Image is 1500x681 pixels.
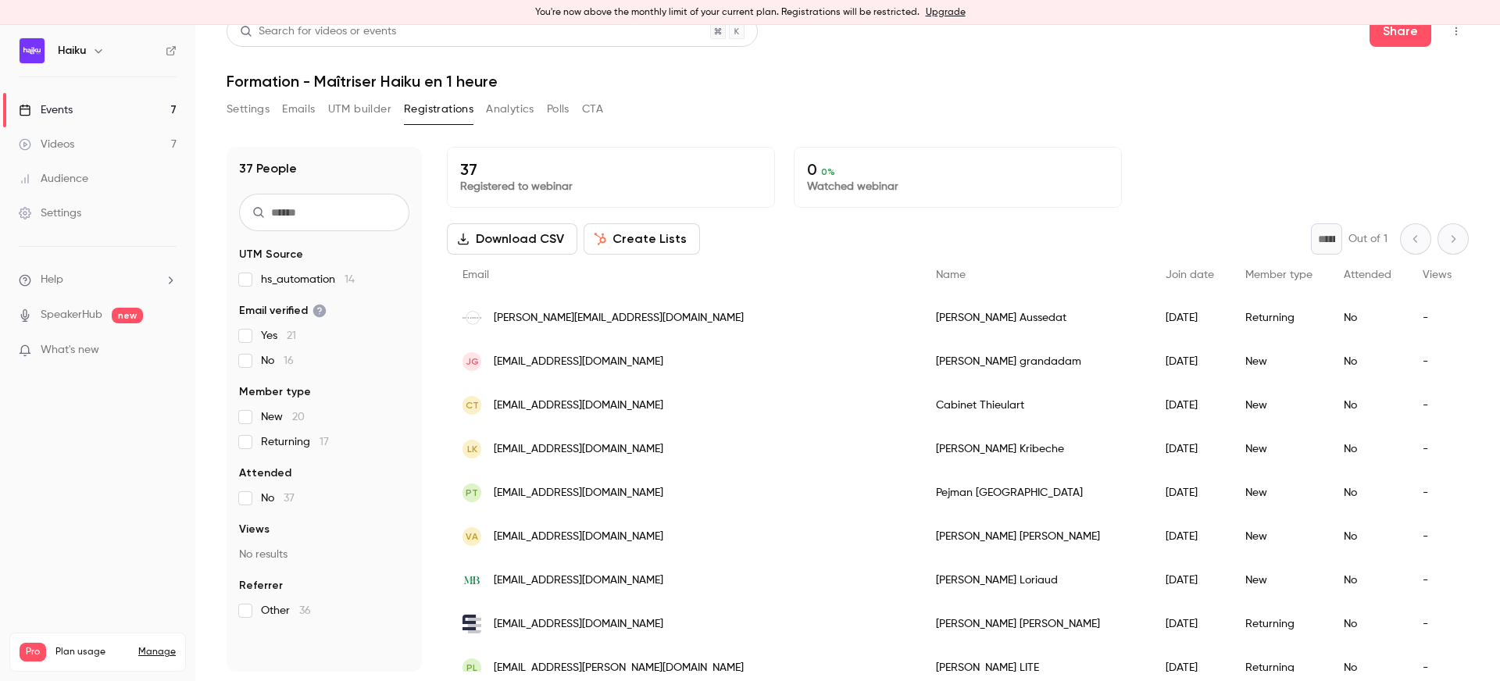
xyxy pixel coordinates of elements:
[920,515,1150,558] div: [PERSON_NAME] [PERSON_NAME]
[460,179,762,194] p: Registered to webinar
[1407,340,1467,383] div: -
[494,616,663,633] span: [EMAIL_ADDRESS][DOMAIN_NAME]
[1230,383,1328,427] div: New
[261,353,294,369] span: No
[466,661,477,675] span: PL
[1407,427,1467,471] div: -
[1150,471,1230,515] div: [DATE]
[1150,383,1230,427] div: [DATE]
[239,247,303,262] span: UTM Source
[261,409,305,425] span: New
[1370,16,1431,47] button: Share
[1150,558,1230,602] div: [DATE]
[494,441,663,458] span: [EMAIL_ADDRESS][DOMAIN_NAME]
[261,328,296,344] span: Yes
[345,274,355,285] span: 14
[486,97,534,122] button: Analytics
[494,310,744,326] span: [PERSON_NAME][EMAIL_ADDRESS][DOMAIN_NAME]
[1150,515,1230,558] div: [DATE]
[404,97,473,122] button: Registrations
[1230,471,1328,515] div: New
[320,437,329,447] span: 17
[58,43,86,59] h6: Haiku
[261,272,355,287] span: hs_automation
[1407,383,1467,427] div: -
[284,355,294,366] span: 16
[920,471,1150,515] div: Pejman [GEOGRAPHIC_DATA]
[920,296,1150,340] div: [PERSON_NAME] Aussedat
[239,547,409,562] p: No results
[292,412,305,423] span: 20
[466,355,479,369] span: jg
[920,558,1150,602] div: [PERSON_NAME] Loriaud
[467,442,477,456] span: LK
[466,486,478,500] span: PT
[41,307,102,323] a: SpeakerHub
[1150,427,1230,471] div: [DATE]
[1328,427,1407,471] div: No
[1150,296,1230,340] div: [DATE]
[239,303,327,319] span: Email verified
[1423,269,1452,280] span: Views
[807,160,1109,179] p: 0
[20,38,45,63] img: Haiku
[284,493,295,504] span: 37
[239,159,297,178] h1: 37 People
[821,166,835,177] span: 0 %
[41,272,63,288] span: Help
[239,578,283,594] span: Referrer
[1407,602,1467,646] div: -
[584,223,700,255] button: Create Lists
[1230,427,1328,471] div: New
[19,137,74,152] div: Videos
[920,340,1150,383] div: [PERSON_NAME] grandadam
[287,330,296,341] span: 21
[547,97,570,122] button: Polls
[1344,269,1391,280] span: Attended
[328,97,391,122] button: UTM builder
[1166,269,1214,280] span: Join date
[494,398,663,414] span: [EMAIL_ADDRESS][DOMAIN_NAME]
[462,269,489,280] span: Email
[460,160,762,179] p: 37
[1407,515,1467,558] div: -
[1150,340,1230,383] div: [DATE]
[1230,558,1328,602] div: New
[494,529,663,545] span: [EMAIL_ADDRESS][DOMAIN_NAME]
[920,602,1150,646] div: [PERSON_NAME] [PERSON_NAME]
[1407,471,1467,515] div: -
[1245,269,1312,280] span: Member type
[261,603,311,619] span: Other
[494,354,663,370] span: [EMAIL_ADDRESS][DOMAIN_NAME]
[447,223,577,255] button: Download CSV
[1328,340,1407,383] div: No
[494,572,663,589] span: [EMAIL_ADDRESS][DOMAIN_NAME]
[926,6,966,19] a: Upgrade
[1407,558,1467,602] div: -
[494,485,663,501] span: [EMAIL_ADDRESS][DOMAIN_NAME]
[227,97,270,122] button: Settings
[261,434,329,450] span: Returning
[1230,296,1328,340] div: Returning
[920,383,1150,427] div: Cabinet Thieulart
[19,102,73,118] div: Events
[582,97,603,122] button: CTA
[20,643,46,661] span: Pro
[240,23,396,40] div: Search for videos or events
[1328,558,1407,602] div: No
[19,171,88,187] div: Audience
[261,490,295,506] span: No
[1407,296,1467,340] div: -
[239,465,291,481] span: Attended
[936,269,966,280] span: Name
[1230,340,1328,383] div: New
[1230,602,1328,646] div: Returning
[227,72,1469,91] h1: Formation - Maîtriser Haiku en 1 heure
[239,522,270,537] span: Views
[239,384,311,400] span: Member type
[466,529,478,544] span: VA
[494,660,744,676] span: [EMAIL_ADDRESS][PERSON_NAME][DOMAIN_NAME]
[138,646,176,658] a: Manage
[807,179,1109,194] p: Watched webinar
[239,247,409,619] section: facet-groups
